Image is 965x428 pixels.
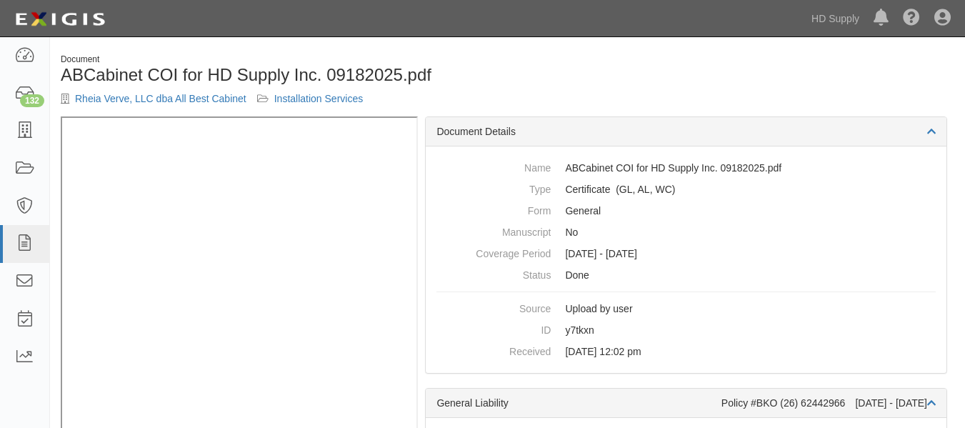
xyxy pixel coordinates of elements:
div: General Liability [436,396,721,410]
h1: ABCabinet COI for HD Supply Inc. 09182025.pdf [61,66,497,84]
a: Installation Services [274,93,364,104]
div: Document [61,54,497,66]
dd: ABCabinet COI for HD Supply Inc. 09182025.pdf [436,157,936,179]
dd: Upload by user [436,298,936,319]
div: Policy #BKO (26) 62442966 [DATE] - [DATE] [721,396,936,410]
img: logo-5460c22ac91f19d4615b14bd174203de0afe785f0fc80cf4dbbc73dc1793850b.png [11,6,109,32]
dt: Name [436,157,551,175]
dt: Status [436,264,551,282]
dt: ID [436,319,551,337]
div: 132 [20,94,44,107]
dt: Source [436,298,551,316]
dt: Coverage Period [436,243,551,261]
dd: General Liability Auto Liability Workers Compensation/Employers Liability [436,179,936,200]
dd: [DATE] - [DATE] [436,243,936,264]
a: HD Supply [804,4,866,33]
dt: Form [436,200,551,218]
dd: y7tkxn [436,319,936,341]
i: Help Center - Complianz [903,10,920,27]
dt: Received [436,341,551,359]
a: Rheia Verve, LLC dba All Best Cabinet [75,93,246,104]
dt: Type [436,179,551,196]
div: Document Details [426,117,946,146]
dd: Done [436,264,936,286]
dd: No [436,222,936,243]
dt: Manuscript [436,222,551,239]
dd: [DATE] 12:02 pm [436,341,936,362]
dd: General [436,200,936,222]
